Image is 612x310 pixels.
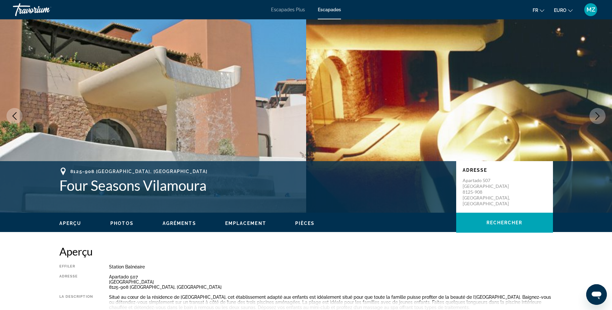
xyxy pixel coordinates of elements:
[587,6,595,13] span: MZ
[225,220,266,226] button: Emplacement
[295,220,315,226] button: Pièces
[109,274,553,290] div: Apartado 507 [GEOGRAPHIC_DATA] 8125-908 [GEOGRAPHIC_DATA], [GEOGRAPHIC_DATA]
[59,220,82,226] button: Aperçu
[59,177,450,194] h1: Four Seasons Vilamoura
[70,169,208,174] span: 8125-908 [GEOGRAPHIC_DATA], [GEOGRAPHIC_DATA]
[109,295,553,310] div: Situé au cœur de la résidence de [GEOGRAPHIC_DATA], cet établissement adapté aux enfants est idéa...
[533,5,544,15] button: Changer la langue
[59,295,93,310] div: La description
[487,220,523,225] span: Rechercher
[13,1,77,18] a: Travorium
[533,8,538,13] span: Fr
[110,220,134,226] button: Photos
[463,168,547,173] p: Adresse
[271,7,305,12] a: Escapades Plus
[554,8,567,13] span: EURO
[59,264,93,269] div: Effiler
[582,3,599,16] button: Menu utilisateur
[586,284,607,305] iframe: Bouton de lancement de la fenêtre de messagerie
[163,220,196,226] button: Agréments
[109,264,553,269] div: Station balnéaire
[463,178,514,207] p: Apartado 507 [GEOGRAPHIC_DATA] 8125-908 [GEOGRAPHIC_DATA], [GEOGRAPHIC_DATA]
[589,108,606,124] button: Image suivante
[318,7,341,12] a: Escapades
[59,274,93,290] div: Adresse
[456,213,553,233] button: Rechercher
[554,5,573,15] button: Changer de devise
[6,108,23,124] button: Image précédente
[59,245,553,258] h2: Aperçu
